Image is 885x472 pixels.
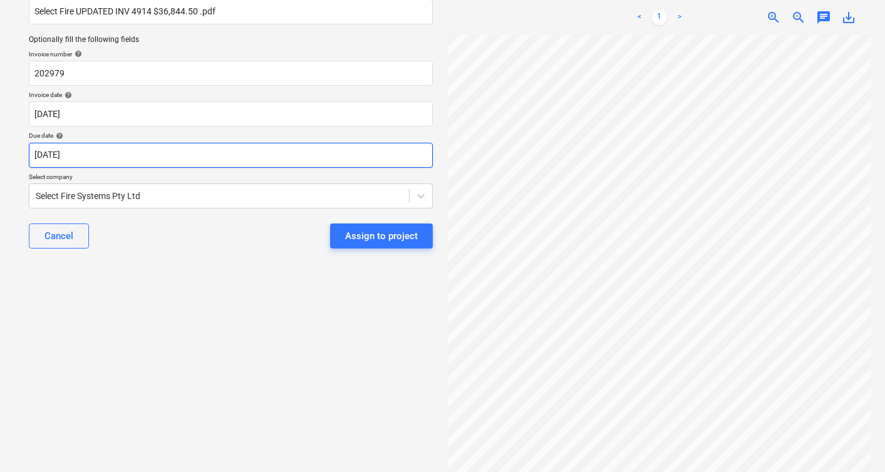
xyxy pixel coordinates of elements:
input: Due date not specified [29,143,433,168]
span: zoom_out [791,10,806,25]
span: zoom_in [766,10,781,25]
p: Select company [29,173,433,183]
button: Cancel [29,223,89,249]
span: chat [816,10,831,25]
a: Next page [672,10,687,25]
div: Due date [29,131,433,140]
div: Cancel [44,228,73,244]
a: Page 1 is your current page [652,10,667,25]
div: Invoice date [29,91,433,99]
input: Invoice date not specified [29,101,433,126]
div: Assign to project [345,228,418,244]
button: Assign to project [330,223,433,249]
iframe: Chat Widget [822,412,885,472]
div: Invoice number [29,50,433,58]
span: help [62,91,72,99]
p: Optionally fill the following fields [29,34,433,45]
input: Invoice number [29,61,433,86]
span: help [53,132,63,140]
a: Previous page [632,10,647,25]
span: help [72,50,82,58]
span: save_alt [841,10,856,25]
